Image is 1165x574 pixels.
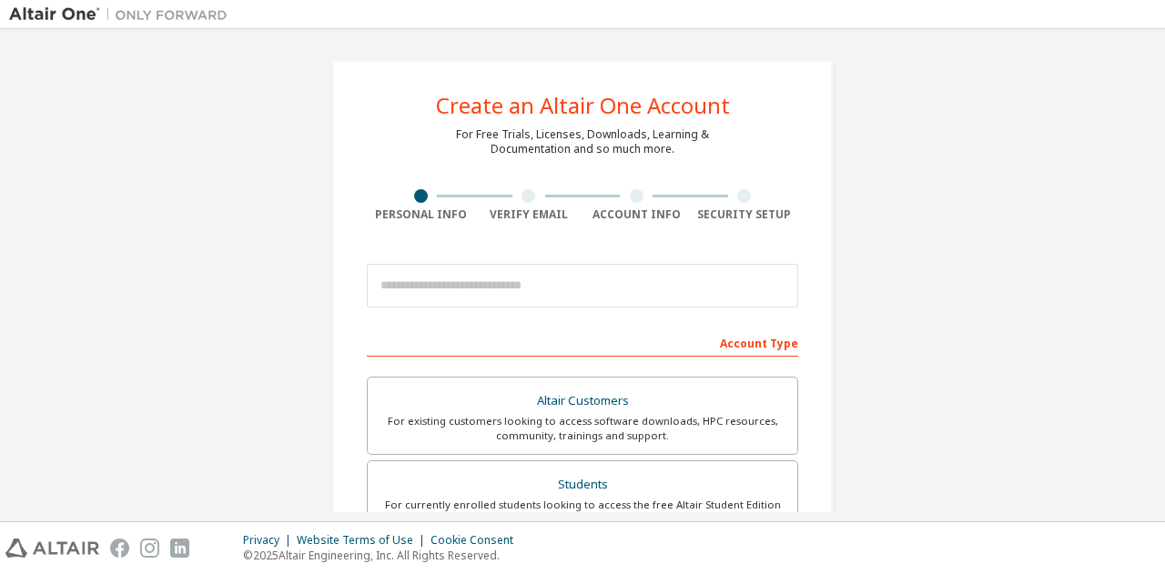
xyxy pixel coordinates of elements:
div: Personal Info [367,207,475,222]
img: linkedin.svg [170,539,189,558]
div: For existing customers looking to access software downloads, HPC resources, community, trainings ... [379,414,786,443]
p: © 2025 Altair Engineering, Inc. All Rights Reserved. [243,548,524,563]
img: instagram.svg [140,539,159,558]
img: Altair One [9,5,237,24]
div: Security Setup [691,207,799,222]
div: For currently enrolled students looking to access the free Altair Student Edition bundle and all ... [379,498,786,527]
div: Create an Altair One Account [436,95,730,116]
div: Privacy [243,533,297,548]
div: Cookie Consent [431,533,524,548]
div: Students [379,472,786,498]
img: facebook.svg [110,539,129,558]
img: altair_logo.svg [5,539,99,558]
div: Account Info [582,207,691,222]
div: Altair Customers [379,388,786,414]
div: Account Type [367,327,798,357]
div: Website Terms of Use [297,533,431,548]
div: For Free Trials, Licenses, Downloads, Learning & Documentation and so much more. [456,127,709,156]
div: Verify Email [475,207,583,222]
